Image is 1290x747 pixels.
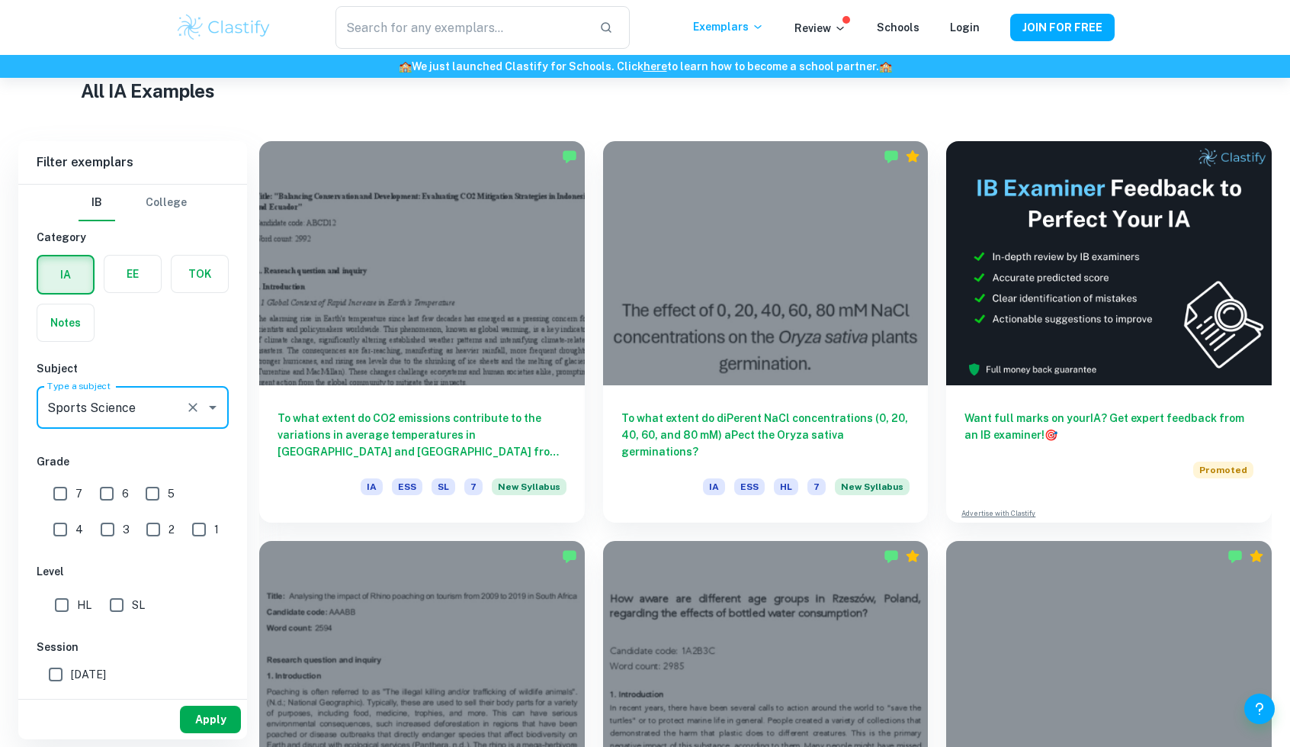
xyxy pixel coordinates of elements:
button: College [146,185,187,221]
h6: Subject [37,360,229,377]
span: New Syllabus [492,478,566,495]
span: Promoted [1193,462,1253,478]
span: 5 [168,485,175,502]
a: Advertise with Clastify [961,508,1035,519]
span: 7 [75,485,82,502]
button: EE [104,256,161,292]
button: Open [202,397,223,418]
span: ESS [392,478,422,495]
a: here [643,60,667,72]
span: IA [361,478,383,495]
span: 🏫 [399,60,412,72]
span: 7 [464,478,483,495]
img: Thumbnail [946,141,1272,385]
span: 🎯 [1045,429,1057,441]
span: SL [132,597,145,613]
h6: We just launched Clastify for Schools. Click to learn how to become a school partner. [3,58,1287,75]
h6: Level [37,563,229,580]
div: Starting from the May 2026 session, the ESS IA requirements have changed. We created this exempla... [492,478,566,504]
img: Marked [884,149,899,164]
span: HL [774,478,798,495]
a: To what extent do CO2 emissions contribute to the variations in average temperatures in [GEOGRAPH... [259,141,585,523]
button: Clear [182,397,204,418]
div: Premium [1249,549,1264,564]
span: 1 [214,521,219,538]
span: IA [703,478,725,495]
p: Review [794,20,846,37]
span: 6 [122,485,129,502]
label: Type a subject [47,379,111,392]
h6: To what extent do CO2 emissions contribute to the variations in average temperatures in [GEOGRAPH... [278,410,566,460]
button: Help and Feedback [1244,694,1275,724]
img: Marked [562,549,577,564]
h1: All IA Examples [81,77,1209,105]
button: TOK [172,256,228,292]
h6: Grade [37,453,229,470]
span: New Syllabus [835,478,910,495]
div: Filter type choice [79,185,187,221]
p: Exemplars [693,18,764,35]
span: SL [432,478,455,495]
span: [DATE] [71,666,106,683]
button: Notes [37,304,94,341]
a: To what extent do diPerent NaCl concentrations (0, 20, 40, 60, and 80 mM) aPect the Oryza sativa ... [603,141,929,523]
img: Marked [884,549,899,564]
span: 7 [807,478,826,495]
img: Marked [562,149,577,164]
div: Starting from the May 2026 session, the ESS IA requirements have changed. We created this exempla... [835,478,910,504]
button: JOIN FOR FREE [1010,14,1115,41]
div: Premium [905,149,920,164]
h6: Category [37,229,229,246]
h6: Filter exemplars [18,141,247,184]
a: Want full marks on yourIA? Get expert feedback from an IB examiner!PromotedAdvertise with Clastify [946,141,1272,523]
span: HL [77,597,91,613]
h6: Want full marks on your IA ? Get expert feedback from an IB examiner! [964,410,1253,443]
span: 🏫 [879,60,892,72]
img: Marked [1227,549,1243,564]
span: 3 [123,521,130,538]
a: Schools [877,21,919,34]
button: IB [79,185,115,221]
input: Search for any exemplars... [335,6,587,49]
div: Premium [905,549,920,564]
h6: To what extent do diPerent NaCl concentrations (0, 20, 40, 60, and 80 mM) aPect the Oryza sativa ... [621,410,910,460]
button: IA [38,256,93,293]
span: 4 [75,521,83,538]
span: 2 [168,521,175,538]
a: Login [950,21,980,34]
img: Clastify logo [175,12,272,43]
span: ESS [734,478,765,495]
h6: Session [37,639,229,655]
button: Apply [180,706,241,733]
